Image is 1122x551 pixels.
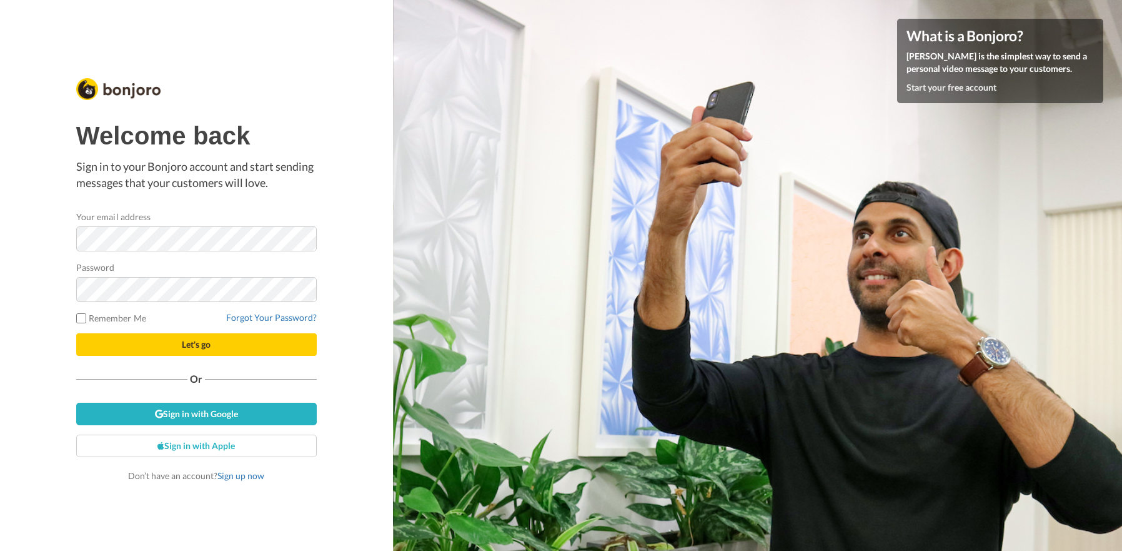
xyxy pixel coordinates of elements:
a: Start your free account [906,82,996,93]
input: Remember Me [76,313,86,323]
span: Let's go [182,339,211,350]
h4: What is a Bonjoro? [906,28,1094,44]
button: Let's go [76,333,317,356]
label: Your email address [76,210,151,223]
a: Sign in with Google [76,403,317,425]
a: Forgot Your Password? [226,312,317,323]
p: Sign in to your Bonjoro account and start sending messages that your customers will love. [76,159,317,191]
a: Sign up now [217,470,264,481]
h1: Welcome back [76,122,317,149]
label: Remember Me [76,311,146,325]
a: Sign in with Apple [76,435,317,457]
span: Or [187,375,205,383]
span: Don’t have an account? [128,470,264,481]
p: [PERSON_NAME] is the simplest way to send a personal video message to your customers. [906,50,1094,75]
label: Password [76,261,115,274]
